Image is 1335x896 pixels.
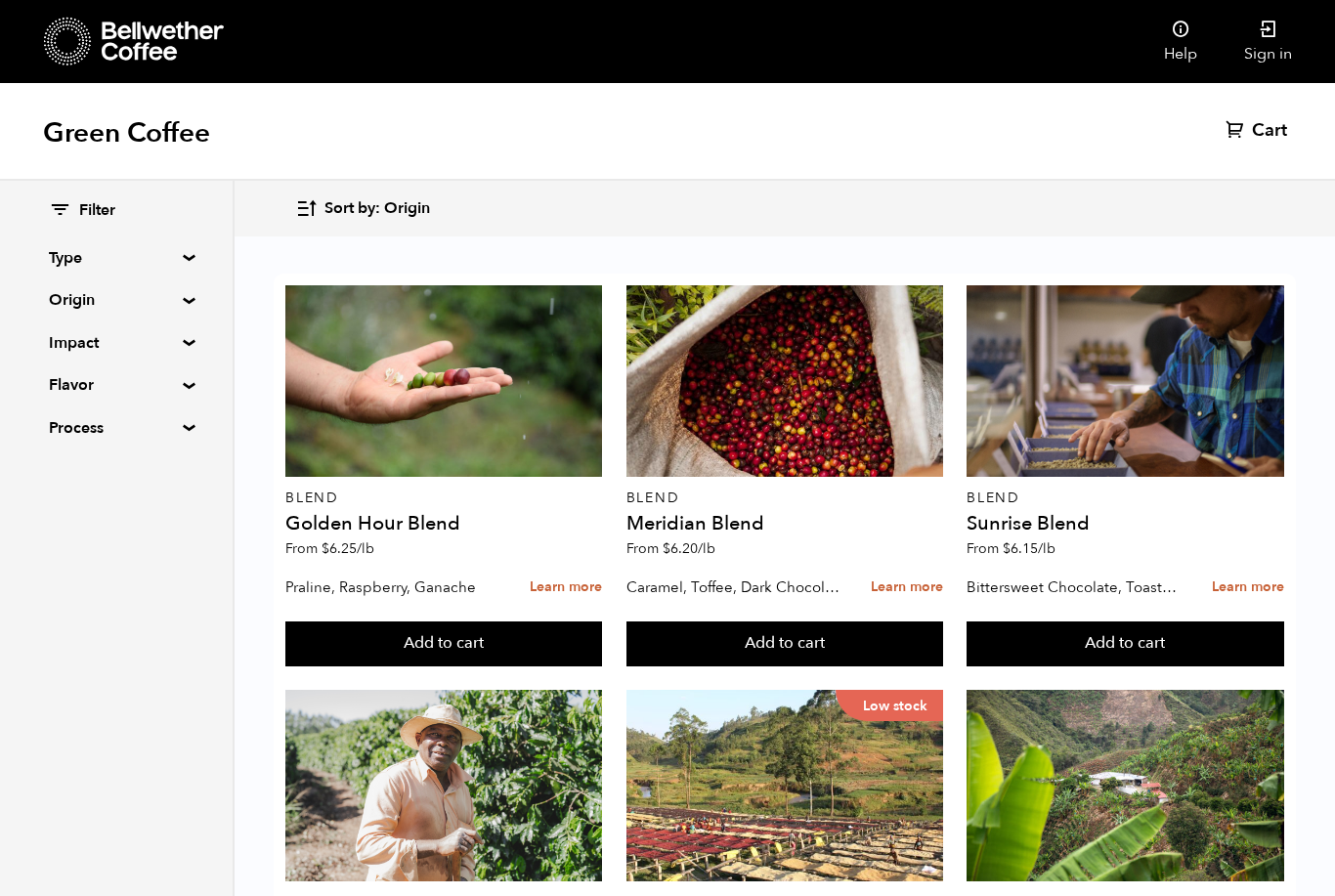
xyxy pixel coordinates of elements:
[967,539,1055,558] span: From
[49,331,184,355] summary: Impact
[322,539,329,558] span: $
[626,621,943,666] button: Add to cart
[43,115,210,150] h1: Green Coffee
[285,539,374,558] span: From
[967,573,1182,602] p: Bittersweet Chocolate, Toasted Marshmallow, Candied Orange, Praline
[626,539,715,558] span: From
[836,690,943,721] p: Low stock
[49,288,184,312] summary: Origin
[967,621,1283,666] button: Add to cart
[967,514,1283,533] h4: Sunrise Blend
[530,567,602,609] a: Learn more
[663,539,715,558] bdi: 6.20
[357,539,374,558] span: /lb
[285,573,500,602] p: Praline, Raspberry, Ganache
[871,567,943,609] a: Learn more
[1038,539,1055,558] span: /lb
[1003,539,1011,558] span: $
[626,690,943,881] a: Low stock
[1003,539,1055,558] bdi: 6.15
[49,246,184,270] summary: Type
[324,198,430,220] span: Sort by: Origin
[1212,567,1284,609] a: Learn more
[967,491,1283,505] p: Blend
[49,373,184,397] summary: Flavor
[626,573,841,602] p: Caramel, Toffee, Dark Chocolate
[79,200,115,222] span: Filter
[1226,119,1292,143] a: Cart
[285,491,602,505] p: Blend
[663,539,670,558] span: $
[295,186,430,232] button: Sort by: Origin
[626,514,943,533] h4: Meridian Blend
[49,416,184,440] summary: Process
[285,514,602,533] h4: Golden Hour Blend
[626,491,943,505] p: Blend
[698,539,715,558] span: /lb
[285,621,602,666] button: Add to cart
[1252,119,1287,143] span: Cart
[322,539,374,558] bdi: 6.25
